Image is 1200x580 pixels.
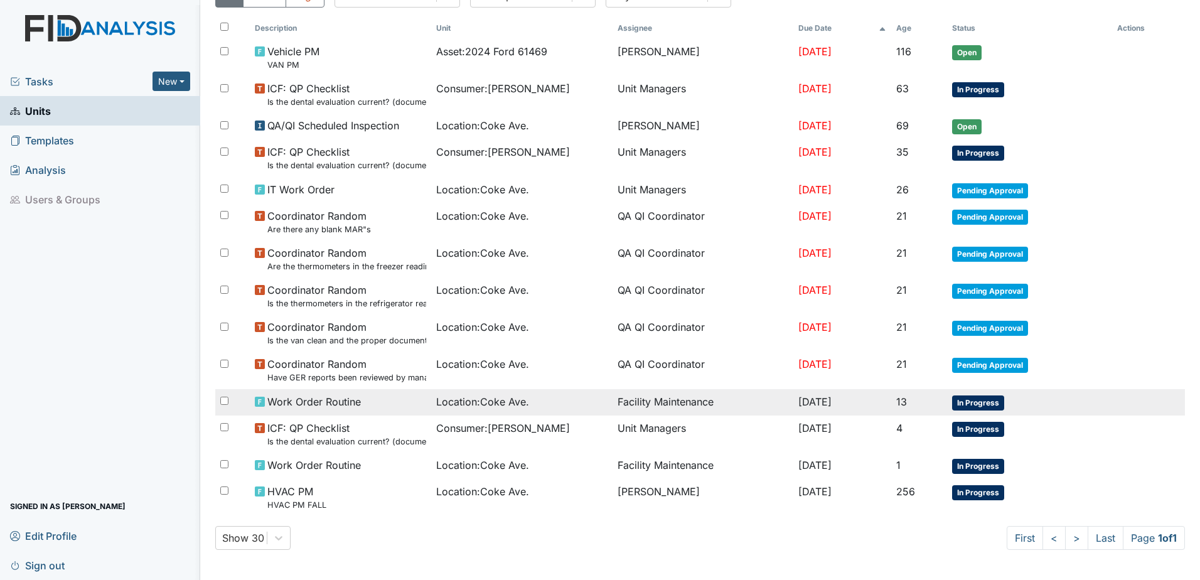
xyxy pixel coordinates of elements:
[267,298,426,309] small: Is the thermometers in the refrigerator reading between 34 degrees and 40 degrees?
[613,453,794,479] td: Facility Maintenance
[1042,526,1066,550] a: <
[436,282,529,298] span: Location : Coke Ave.
[436,144,570,159] span: Consumer : [PERSON_NAME]
[613,479,794,516] td: [PERSON_NAME]
[613,203,794,240] td: QA QI Coordinator
[613,18,794,39] th: Assignee
[613,389,794,416] td: Facility Maintenance
[891,18,947,39] th: Toggle SortBy
[952,485,1004,500] span: In Progress
[436,421,570,436] span: Consumer : [PERSON_NAME]
[1007,526,1043,550] a: First
[896,146,909,158] span: 35
[436,394,529,409] span: Location : Coke Ave.
[798,485,832,498] span: [DATE]
[436,245,529,260] span: Location : Coke Ave.
[250,18,431,39] th: Toggle SortBy
[10,74,153,89] a: Tasks
[793,18,891,39] th: Toggle SortBy
[436,81,570,96] span: Consumer : [PERSON_NAME]
[798,45,832,58] span: [DATE]
[952,395,1004,411] span: In Progress
[1112,18,1175,39] th: Actions
[798,358,832,370] span: [DATE]
[613,314,794,352] td: QA QI Coordinator
[267,44,319,71] span: Vehicle PM VAN PM
[267,81,426,108] span: ICF: QP Checklist Is the dental evaluation current? (document the date, oral rating, and goal # i...
[952,358,1028,373] span: Pending Approval
[613,76,794,113] td: Unit Managers
[952,183,1028,198] span: Pending Approval
[798,82,832,95] span: [DATE]
[896,119,909,132] span: 69
[952,146,1004,161] span: In Progress
[613,240,794,277] td: QA QI Coordinator
[798,422,832,434] span: [DATE]
[896,485,915,498] span: 256
[10,131,74,150] span: Templates
[436,357,529,372] span: Location : Coke Ave.
[153,72,190,91] button: New
[267,96,426,108] small: Is the dental evaluation current? (document the date, oral rating, and goal # if needed in the co...
[896,284,907,296] span: 21
[798,459,832,471] span: [DATE]
[952,284,1028,299] span: Pending Approval
[220,23,228,31] input: Toggle All Rows Selected
[896,183,909,196] span: 26
[798,247,832,259] span: [DATE]
[896,210,907,222] span: 21
[613,39,794,76] td: [PERSON_NAME]
[952,321,1028,336] span: Pending Approval
[1007,526,1185,550] nav: task-pagination
[798,395,832,408] span: [DATE]
[436,182,529,197] span: Location : Coke Ave.
[798,183,832,196] span: [DATE]
[10,160,66,180] span: Analysis
[1158,532,1177,544] strong: 1 of 1
[896,45,911,58] span: 116
[267,245,426,272] span: Coordinator Random Are the thermometers in the freezer reading between 0 degrees and 10 degrees?
[267,59,319,71] small: VAN PM
[896,422,903,434] span: 4
[613,177,794,203] td: Unit Managers
[436,484,529,499] span: Location : Coke Ave.
[436,118,529,133] span: Location : Coke Ave.
[896,247,907,259] span: 21
[10,101,51,121] span: Units
[952,119,982,134] span: Open
[952,422,1004,437] span: In Progress
[896,459,901,471] span: 1
[798,210,832,222] span: [DATE]
[267,208,371,235] span: Coordinator Random Are there any blank MAR"s
[436,208,529,223] span: Location : Coke Ave.
[267,282,426,309] span: Coordinator Random Is the thermometers in the refrigerator reading between 34 degrees and 40 degr...
[222,530,264,545] div: Show 30
[436,320,529,335] span: Location : Coke Ave.
[267,394,361,409] span: Work Order Routine
[952,210,1028,225] span: Pending Approval
[896,358,907,370] span: 21
[267,159,426,171] small: Is the dental evaluation current? (document the date, oral rating, and goal # if needed in the co...
[952,247,1028,262] span: Pending Approval
[798,321,832,333] span: [DATE]
[267,182,335,197] span: IT Work Order
[896,321,907,333] span: 21
[267,320,426,346] span: Coordinator Random Is the van clean and the proper documentation been stored?
[267,436,426,448] small: Is the dental evaluation current? (document the date, oral rating, and goal # if needed in the co...
[267,260,426,272] small: Are the thermometers in the freezer reading between 0 degrees and 10 degrees?
[798,119,832,132] span: [DATE]
[952,82,1004,97] span: In Progress
[267,335,426,346] small: Is the van clean and the proper documentation been stored?
[267,499,326,511] small: HVAC PM FALL
[613,352,794,389] td: QA QI Coordinator
[613,277,794,314] td: QA QI Coordinator
[798,284,832,296] span: [DATE]
[947,18,1113,39] th: Toggle SortBy
[436,44,547,59] span: Asset : 2024 Ford 61469
[267,144,426,171] span: ICF: QP Checklist Is the dental evaluation current? (document the date, oral rating, and goal # i...
[896,395,907,408] span: 13
[10,497,126,516] span: Signed in as [PERSON_NAME]
[267,118,399,133] span: QA/QI Scheduled Inspection
[613,113,794,139] td: [PERSON_NAME]
[10,526,77,545] span: Edit Profile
